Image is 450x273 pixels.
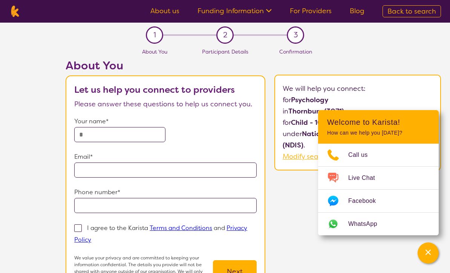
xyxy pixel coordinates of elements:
a: Terms and Conditions [150,224,212,232]
span: Call us [348,149,377,161]
a: Web link opens in a new tab. [318,213,439,235]
p: We will help you connect: [283,83,433,94]
a: About us [150,6,179,15]
a: Funding Information [197,6,272,15]
p: for [283,117,433,128]
div: Channel Menu [318,110,439,235]
p: Email* [74,151,257,163]
span: Participant Details [202,48,248,55]
p: Your name* [74,116,257,127]
p: in [283,106,433,117]
p: How can we help you [DATE]? [327,130,430,136]
span: Facebook [348,195,385,207]
span: 2 [223,29,227,41]
p: I agree to the Karista and [74,224,247,244]
span: About You [142,48,167,55]
p: for [283,94,433,106]
ul: Choose channel [318,144,439,235]
a: Blog [350,6,364,15]
span: Confirmation [279,48,312,55]
span: WhatsApp [348,218,386,230]
button: Channel Menu [418,242,439,264]
a: Back to search [383,5,441,17]
b: National Disability Insurance Scheme (NDIS) [283,129,427,150]
span: 3 [294,29,298,41]
img: Karista logo [9,6,21,17]
a: Modify search [283,152,329,161]
span: Live Chat [348,172,384,184]
h2: About You [66,59,265,72]
b: Let us help you connect to providers [74,84,235,96]
h2: Welcome to Karista! [327,118,430,127]
p: Phone number* [74,187,257,198]
b: Psychology [291,95,328,104]
b: Thornbury (3071) [288,107,344,116]
b: Child - 10 to 11 [291,118,338,127]
p: Please answer these questions to help us connect you. [74,98,257,110]
span: 1 [153,29,156,41]
p: under . [283,128,433,151]
span: Back to search [387,7,436,16]
a: For Providers [290,6,332,15]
